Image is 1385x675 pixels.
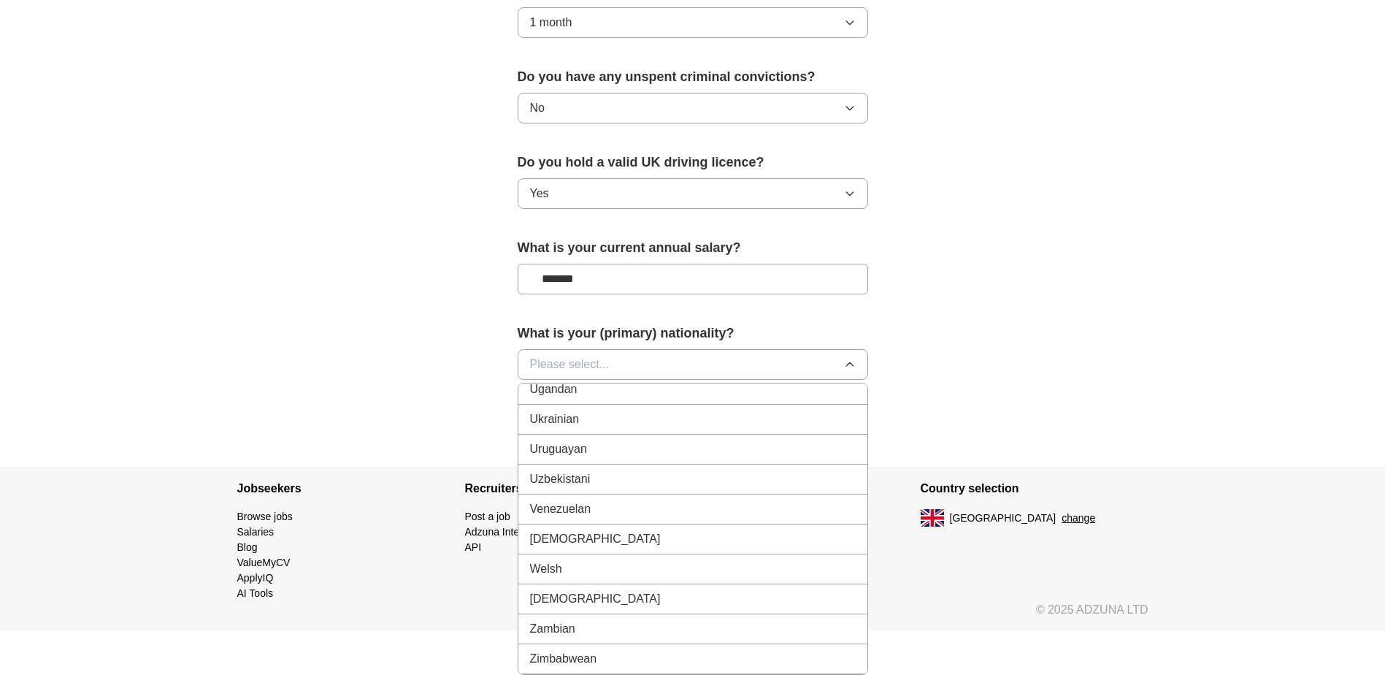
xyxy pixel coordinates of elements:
[518,349,868,380] button: Please select...
[518,7,868,38] button: 1 month
[530,590,661,608] span: [DEMOGRAPHIC_DATA]
[465,526,554,538] a: Adzuna Intelligence
[518,238,868,258] label: What is your current annual salary?
[530,356,610,373] span: Please select...
[518,178,868,209] button: Yes
[226,601,1160,630] div: © 2025 ADZUNA LTD
[237,557,291,568] a: ValueMyCV
[921,509,944,527] img: UK flag
[237,511,293,522] a: Browse jobs
[237,541,258,553] a: Blog
[530,500,591,518] span: Venezuelan
[518,67,868,87] label: Do you have any unspent criminal convictions?
[921,468,1148,509] h4: Country selection
[530,560,562,578] span: Welsh
[950,511,1056,526] span: [GEOGRAPHIC_DATA]
[237,587,274,599] a: AI Tools
[530,620,575,638] span: Zambian
[530,185,549,202] span: Yes
[530,14,572,31] span: 1 month
[237,526,275,538] a: Salaries
[530,650,597,668] span: Zimbabwean
[465,541,482,553] a: API
[530,381,578,398] span: Ugandan
[530,470,591,488] span: Uzbekistani
[518,153,868,172] label: Do you hold a valid UK driving licence?
[518,93,868,123] button: No
[530,411,580,428] span: Ukrainian
[237,572,274,584] a: ApplyIQ
[465,511,510,522] a: Post a job
[530,441,587,458] span: Uruguayan
[518,324,868,343] label: What is your (primary) nationality?
[1062,511,1095,526] button: change
[530,99,545,117] span: No
[530,530,661,548] span: [DEMOGRAPHIC_DATA]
